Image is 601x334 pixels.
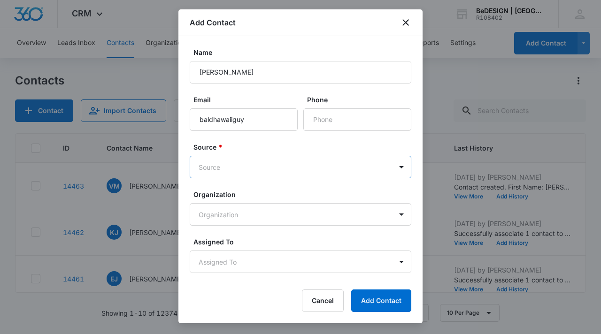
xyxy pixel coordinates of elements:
[190,108,298,131] input: Email
[302,289,344,312] button: Cancel
[193,95,301,105] label: Email
[193,142,415,152] label: Source
[193,237,415,247] label: Assigned To
[193,190,415,199] label: Organization
[303,108,411,131] input: Phone
[351,289,411,312] button: Add Contact
[190,61,411,83] input: Name
[307,95,415,105] label: Phone
[193,47,415,57] label: Name
[400,17,411,28] button: close
[190,17,236,28] h1: Add Contact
